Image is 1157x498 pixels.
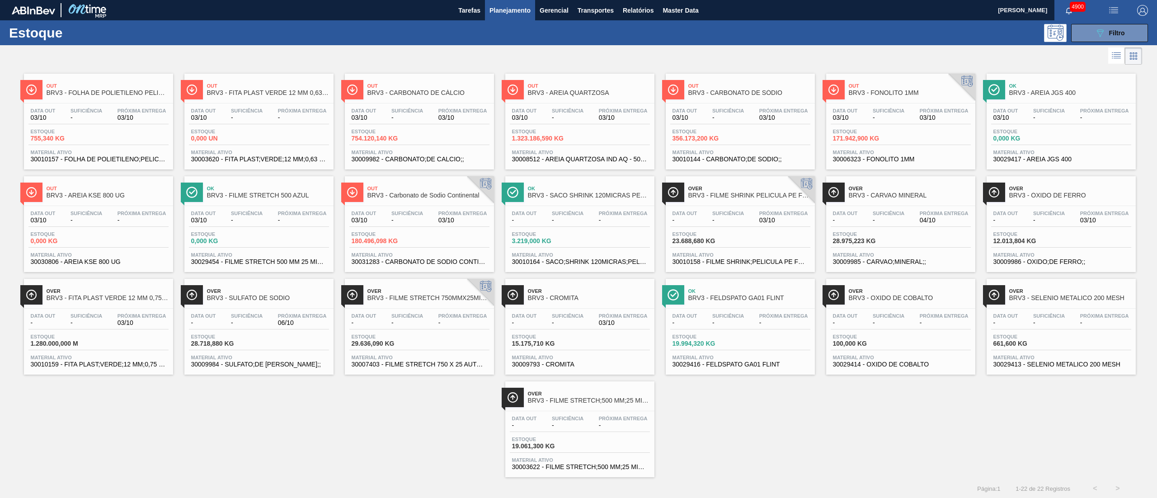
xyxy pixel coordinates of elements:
[759,108,808,113] span: Próxima Entrega
[528,288,650,294] span: Over
[993,313,1018,319] span: Data out
[278,211,327,216] span: Próxima Entrega
[47,89,169,96] span: BRV3 - FOLHA DE POLIETILENO PELICULA POLIETILEN
[828,84,839,95] img: Ícone
[352,217,376,224] span: 03/10
[512,258,648,265] span: 30010164 - SACO;SHRINK 120MICRAS;PELICULA PE FOLHA
[367,83,489,89] span: Out
[993,238,1057,244] span: 12.013,804 KG
[668,187,679,198] img: Ícone
[512,108,537,113] span: Data out
[31,313,56,319] span: Data out
[231,319,263,326] span: -
[186,187,198,198] img: Ícone
[71,319,102,326] span: -
[26,187,37,198] img: Ícone
[507,289,518,301] img: Ícone
[1009,192,1131,199] span: BRV3 - ÓXIDO DE FERRO
[207,295,329,301] span: BRV3 - SULFATO DE SODIO
[688,83,810,89] span: Out
[833,135,896,142] span: 171.942,900 KG
[352,231,415,237] span: Estoque
[873,313,904,319] span: Suficiência
[673,334,736,339] span: Estoque
[849,295,971,301] span: BRV3 - OXIDO DE COBALTO
[673,217,697,224] span: -
[819,272,980,375] a: ÍconeOverBRV3 - OXIDO DE COBALTOData out-Suficiência-Próxima Entrega-Estoque100,000 KGMaterial at...
[849,186,971,191] span: Over
[833,156,969,163] span: 30006323 - FONOLITO 1MM
[512,319,537,326] span: -
[352,129,415,134] span: Estoque
[668,289,679,301] img: Ícone
[673,355,808,360] span: Material ativo
[17,272,178,375] a: ÍconeOverBRV3 - FITA PLAST VERDE 12 MM 0,75 MM 2000 M FUData out-Suficiência-Próxima Entrega03/10...
[186,84,198,95] img: Ícone
[31,252,166,258] span: Material ativo
[920,114,969,121] span: 03/10
[352,313,376,319] span: Data out
[512,211,537,216] span: Data out
[31,355,166,360] span: Material ativo
[1071,24,1148,42] button: Filtro
[828,187,839,198] img: Ícone
[231,114,263,121] span: -
[191,135,254,142] span: 0,000 UN
[512,355,648,360] span: Material ativo
[993,217,1018,224] span: -
[31,319,56,326] span: -
[507,84,518,95] img: Ícone
[833,334,896,339] span: Estoque
[849,192,971,199] span: BRV3 - CARVAO MINERAL
[1009,186,1131,191] span: Over
[759,217,808,224] span: 03/10
[118,211,166,216] span: Próxima Entrega
[819,67,980,169] a: ÍconeOutBRV3 - FONOLITO 1MMData out03/10Suficiência-Próxima Entrega03/10Estoque171.942,900 KGMate...
[712,211,744,216] span: Suficiência
[352,108,376,113] span: Data out
[278,108,327,113] span: Próxima Entrega
[512,313,537,319] span: Data out
[1033,211,1065,216] span: Suficiência
[489,5,531,16] span: Planejamento
[623,5,654,16] span: Relatórios
[980,67,1140,169] a: ÍconeOkBRV3 - AREIA JGS 400Data out03/10Suficiência-Próxima Entrega-Estoque0,000 KGMaterial ativo...
[980,169,1140,272] a: ÍconeOverBRV3 - ÓXIDO DE FERROData out-Suficiência-Próxima Entrega03/10Estoque12.013,804 KGMateri...
[673,252,808,258] span: Material ativo
[1137,5,1148,16] img: Logout
[873,114,904,121] span: -
[673,313,697,319] span: Data out
[988,289,1000,301] img: Ícone
[47,83,169,89] span: Out
[599,114,648,121] span: 03/10
[512,231,575,237] span: Estoque
[231,313,263,319] span: Suficiência
[712,217,744,224] span: -
[673,211,697,216] span: Data out
[833,252,969,258] span: Material ativo
[512,150,648,155] span: Material ativo
[31,108,56,113] span: Data out
[507,187,518,198] img: Ícone
[759,313,808,319] span: Próxima Entrega
[338,67,499,169] a: ÍconeOutBRV3 - CARBONATO DE CÁLCIOData out03/10Suficiência-Próxima Entrega03/10Estoque754.120,140...
[659,67,819,169] a: ÍconeOutBRV3 - CARBONATO DE SÓDIOData out03/10Suficiência-Próxima Entrega03/10Estoque356.173,200 ...
[552,114,583,121] span: -
[352,150,487,155] span: Material ativo
[47,295,169,301] span: BRV3 - FITA PLAST VERDE 12 MM 0,75 MM 2000 M FU
[278,313,327,319] span: Próxima Entrega
[1080,114,1129,121] span: -
[178,272,338,375] a: ÍconeOverBRV3 - SULFATO DE SODIOData out-Suficiência-Próxima Entrega06/10Estoque28.718,880 KGMate...
[191,258,327,265] span: 30029454 - FILME STRETCH 500 MM 25 MICRA AZUL
[849,83,971,89] span: Out
[712,313,744,319] span: Suficiência
[71,217,102,224] span: -
[920,217,969,224] span: 04/10
[688,89,810,96] span: BRV3 - CARBONATO DE SÓDIO
[391,313,423,319] span: Suficiência
[993,319,1018,326] span: -
[833,108,858,113] span: Data out
[673,238,736,244] span: 23.688,680 KG
[391,319,423,326] span: -
[352,355,487,360] span: Material ativo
